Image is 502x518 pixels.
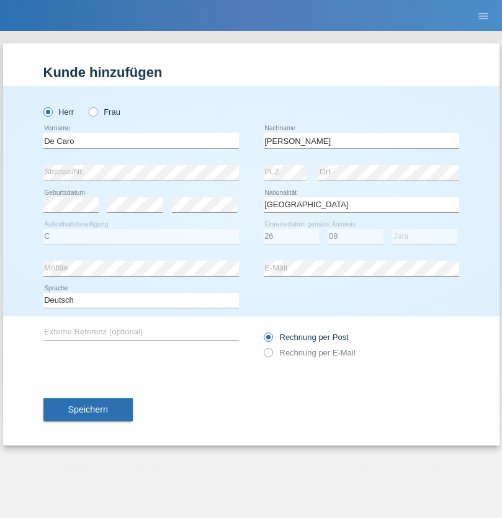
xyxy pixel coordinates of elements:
label: Rechnung per Post [264,333,349,342]
h1: Kunde hinzufügen [43,65,459,80]
input: Frau [89,107,97,115]
a: menu [471,12,496,19]
label: Rechnung per E-Mail [264,348,356,357]
input: Rechnung per Post [264,333,272,348]
label: Frau [89,107,120,117]
button: Speichern [43,398,133,422]
input: Herr [43,107,52,115]
span: Speichern [68,404,108,414]
i: menu [477,10,490,22]
label: Herr [43,107,74,117]
input: Rechnung per E-Mail [264,348,272,364]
